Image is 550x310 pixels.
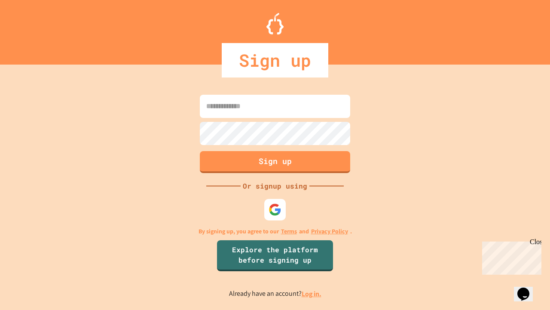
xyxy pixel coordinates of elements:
[200,151,350,173] button: Sign up
[269,203,281,216] img: google-icon.svg
[241,181,309,191] div: Or signup using
[199,227,352,236] p: By signing up, you agree to our and .
[281,227,297,236] a: Terms
[302,289,321,298] a: Log in.
[514,276,541,301] iframe: chat widget
[3,3,59,55] div: Chat with us now!Close
[217,240,333,271] a: Explore the platform before signing up
[222,43,328,77] div: Sign up
[311,227,348,236] a: Privacy Policy
[266,13,284,34] img: Logo.svg
[229,288,321,299] p: Already have an account?
[479,238,541,275] iframe: chat widget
